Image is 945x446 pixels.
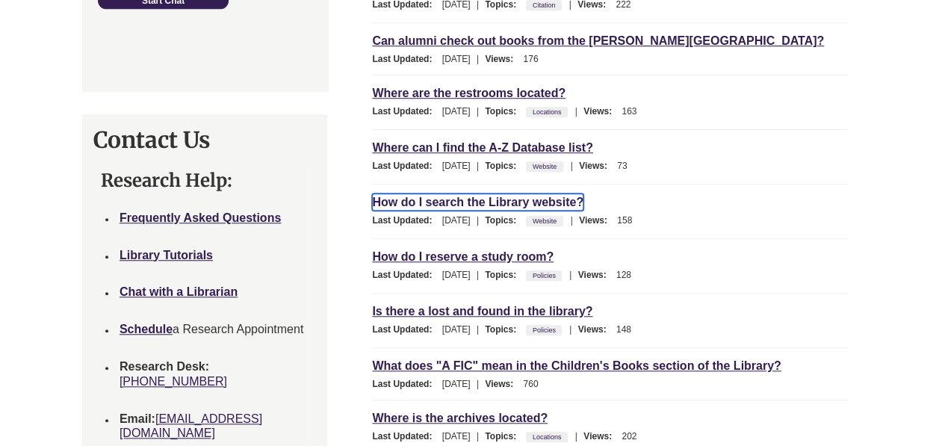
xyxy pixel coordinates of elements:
[101,169,232,192] strong: Research Help:
[473,379,483,389] span: |
[530,158,559,175] a: Website
[530,429,564,445] a: Locations
[473,161,483,171] span: |
[473,270,483,280] span: |
[485,270,524,280] span: Topics:
[473,215,483,226] span: |
[372,431,439,442] span: Last Updated:
[616,270,631,280] span: 128
[523,54,538,64] span: 176
[485,215,524,226] span: Topics:
[530,267,558,284] a: Policies
[442,161,471,171] span: [DATE]
[93,126,316,154] h2: Contact Us
[578,270,614,280] span: Views:
[15,47,40,60] label: Name
[120,211,281,224] a: Frequently Asked Questions
[579,161,615,171] span: Views:
[566,270,575,280] span: |
[485,161,524,171] span: Topics:
[442,106,471,117] span: [DATE]
[4,4,241,36] h2: Chat with a Librarian
[442,431,471,442] span: [DATE]
[571,106,581,117] span: |
[372,106,439,117] span: Last Updated:
[372,32,824,49] a: Can alumni check out books from the [PERSON_NAME][GEOGRAPHIC_DATA]?
[442,270,471,280] span: [DATE]
[616,324,631,335] span: 148
[617,215,632,226] span: 158
[120,412,262,440] a: [EMAIL_ADDRESS][DOMAIN_NAME]
[372,409,548,427] a: Where is the archives located?
[372,84,566,102] a: Where are the restrooms located?
[442,324,471,335] span: [DATE]
[566,324,575,335] span: |
[622,106,636,117] span: 163
[567,161,577,171] span: |
[473,324,483,335] span: |
[372,324,439,335] span: Last Updated:
[120,323,173,335] a: Schedule
[120,323,303,335] span: a Research Appointment
[523,379,538,389] span: 760
[442,379,471,389] span: [DATE]
[372,270,439,280] span: Last Updated:
[622,431,636,442] span: 202
[530,213,559,229] a: Website
[485,379,521,389] span: Views:
[120,285,238,298] a: Chat with a Librarian
[485,106,524,117] span: Topics:
[372,357,781,374] a: What does "A FIC" mean in the Children's Books section of the Library?
[120,375,227,388] a: [PHONE_NUMBER]
[372,161,439,171] span: Last Updated:
[15,155,146,172] button: Start Chat
[579,215,615,226] span: Views:
[583,431,619,442] span: Views:
[526,431,571,442] ul: Topics:
[530,104,564,120] a: Locations
[485,324,524,335] span: Topics:
[372,303,592,320] a: Is there a lost and found in the library?
[120,249,213,261] a: Library Tutorials
[372,215,439,226] span: Last Updated:
[120,412,155,425] strong: Email:
[526,324,566,335] ul: Topics:
[567,215,577,226] span: |
[442,215,471,226] span: [DATE]
[571,431,581,442] span: |
[442,54,471,64] span: [DATE]
[578,324,614,335] span: Views:
[526,161,566,171] ul: Topics:
[473,106,483,117] span: |
[485,54,521,64] span: Views:
[15,92,79,105] label: Your Question*
[120,360,209,373] strong: Research Desk:
[372,248,554,265] a: How do I reserve a study room?
[583,106,619,117] span: Views:
[372,54,439,64] span: Last Updated:
[485,431,524,442] span: Topics:
[526,215,566,226] ul: Topics:
[372,379,439,389] span: Last Updated:
[530,322,558,338] a: Policies
[473,431,483,442] span: |
[473,54,483,64] span: |
[617,161,627,171] span: 73
[372,139,592,156] a: Where can I find the A-Z Database list?
[372,193,583,211] a: How do I search the Library website?
[526,106,571,117] ul: Topics:
[526,270,566,280] ul: Topics:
